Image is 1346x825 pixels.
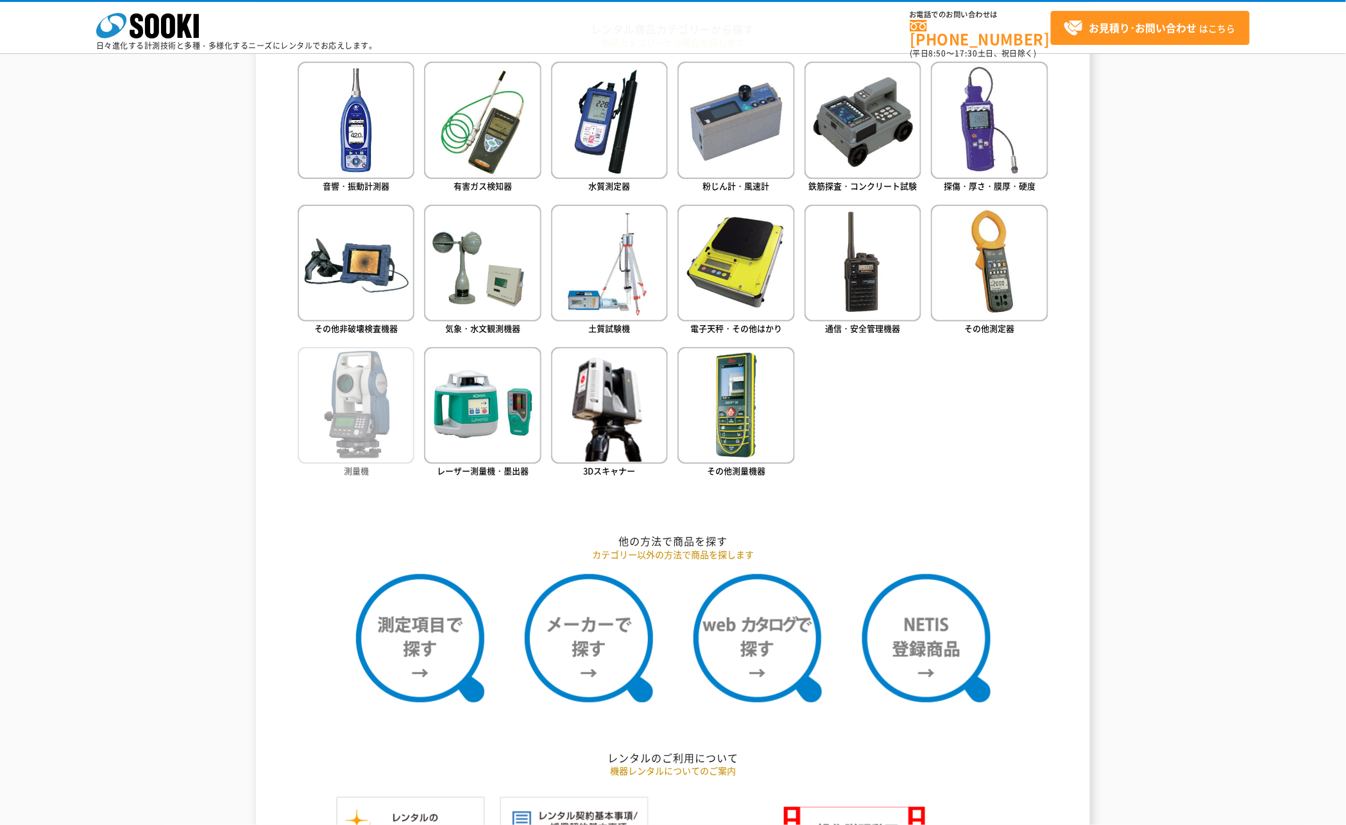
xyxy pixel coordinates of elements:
[910,47,1037,59] span: (平日 ～ 土日、祝日除く)
[551,347,668,480] a: 3Dスキャナー
[589,180,631,192] span: 水質測定器
[1051,11,1250,45] a: お見積り･お問い合わせはこちら
[677,205,794,337] a: 電子天秤・その他はかり
[298,62,414,194] a: 音響・振動計測器
[809,180,917,192] span: 鉄筋探査・コンクリート試験
[677,205,794,321] img: 電子天秤・その他はかり
[323,180,389,192] span: 音響・振動計測器
[690,322,782,334] span: 電子天秤・その他はかり
[454,180,512,192] span: 有害ガス検知器
[805,62,921,194] a: 鉄筋探査・コンクリート試験
[931,62,1048,178] img: 探傷・厚さ・膜厚・硬度
[931,62,1048,194] a: 探傷・厚さ・膜厚・硬度
[298,347,414,464] img: 測量機
[944,180,1035,192] span: 探傷・厚さ・膜厚・硬度
[424,62,541,194] a: 有害ガス検知器
[298,764,1048,778] p: 機器レンタルについてのご案内
[929,47,947,59] span: 8:50
[703,180,770,192] span: 粉じん計・風速計
[445,322,520,334] span: 気象・水文観測機器
[298,347,414,480] a: 測量機
[805,205,921,337] a: 通信・安全管理機器
[677,62,794,178] img: 粉じん計・風速計
[584,464,636,477] span: 3Dスキャナー
[96,42,377,49] p: 日々進化する計測技術と多種・多様化するニーズにレンタルでお応えします。
[955,47,978,59] span: 17:30
[424,205,541,321] img: 気象・水文観測機器
[525,574,653,702] img: メーカーで探す
[965,322,1015,334] span: その他測定器
[298,205,414,337] a: その他非破壊検査機器
[298,205,414,321] img: その他非破壊検査機器
[707,464,765,477] span: その他測量機器
[931,205,1048,321] img: その他測定器
[910,20,1051,46] a: [PHONE_NUMBER]
[826,322,901,334] span: 通信・安全管理機器
[551,62,668,194] a: 水質測定器
[314,322,398,334] span: その他非破壊検査機器
[862,574,991,702] img: NETIS登録商品
[910,11,1051,19] span: お電話でのお問い合わせは
[677,62,794,194] a: 粉じん計・風速計
[298,751,1048,765] h2: レンタルのご利用について
[424,347,541,464] img: レーザー測量機・墨出器
[298,534,1048,548] h2: 他の方法で商品を探す
[694,574,822,702] img: webカタログで探す
[677,347,794,464] img: その他測量機器
[805,62,921,178] img: 鉄筋探査・コンクリート試験
[677,347,794,480] a: その他測量機器
[589,322,631,334] span: 土質試験機
[551,205,668,337] a: 土質試験機
[551,347,668,464] img: 3Dスキャナー
[424,205,541,337] a: 気象・水文観測機器
[551,62,668,178] img: 水質測定器
[344,464,369,477] span: 測量機
[424,62,541,178] img: 有害ガス検知器
[551,205,668,321] img: 土質試験機
[1089,20,1197,35] strong: お見積り･お問い合わせ
[437,464,529,477] span: レーザー測量機・墨出器
[805,205,921,321] img: 通信・安全管理機器
[356,574,484,702] img: 測定項目で探す
[931,205,1048,337] a: その他測定器
[424,347,541,480] a: レーザー測量機・墨出器
[298,548,1048,561] p: カテゴリー以外の方法で商品を探します
[298,62,414,178] img: 音響・振動計測器
[1064,19,1236,38] span: はこちら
